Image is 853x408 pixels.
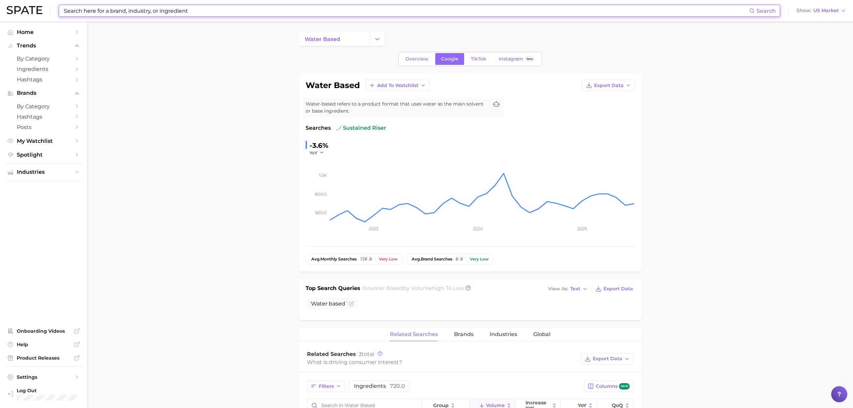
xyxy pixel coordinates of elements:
button: Export Data [582,80,635,91]
a: by Category [5,53,82,64]
a: Hashtags [5,74,82,85]
button: Add to Watchlist [365,80,430,91]
a: My Watchlist [5,136,82,146]
tspan: 1.0k [319,173,327,178]
span: Searches [306,124,331,132]
span: YoY [310,150,317,156]
span: Hashtags [17,114,71,120]
abbr: average [311,256,320,261]
a: Settings [5,372,82,382]
h1: Top Search Queries [306,284,360,294]
span: Volume [486,403,505,408]
span: View As [548,287,568,291]
span: water based [369,285,403,291]
span: Related Searches [390,331,438,337]
a: water based [299,32,370,46]
span: Log Out [17,387,91,394]
span: Beta [527,56,533,62]
span: Water-based refers to a product format that uses water as the main solvent or base ingredient. [306,100,488,115]
span: ingredients [354,383,405,389]
span: Hashtags [17,76,71,83]
input: Search here for a brand, industry, or ingredient [63,5,749,16]
span: Related Searches [307,351,356,357]
span: Global [533,331,550,337]
tspan: 600.0 [315,210,326,215]
a: Hashtags [5,112,82,122]
span: by Category [17,103,71,110]
h1: water based [306,81,360,89]
span: Export Data [603,286,633,292]
span: Trends [17,43,71,49]
span: by Category [17,55,71,62]
a: Spotlight [5,150,82,160]
span: new [619,383,630,390]
span: water based [305,36,340,42]
span: 720.0 [390,383,405,389]
div: Very low [470,257,489,261]
a: Overview [400,53,434,65]
button: Change Category [370,32,385,46]
a: InstagramBeta [493,53,541,65]
span: QoQ [612,403,623,408]
span: 720.0 [360,257,372,261]
a: TikTok [465,53,492,65]
span: Industries [490,331,517,337]
span: Onboarding Videos [17,328,71,334]
span: My Watchlist [17,138,71,144]
div: What is driving consumer interest? [307,358,578,367]
button: ShowUS Market [795,6,848,15]
span: brand searches [412,257,452,261]
tspan: 2023 [369,226,378,231]
a: by Category [5,101,82,112]
span: YoY [578,403,586,408]
span: Instagram [499,56,523,62]
span: Google [441,56,458,62]
button: YoY [310,150,324,156]
button: Export Data [581,353,633,365]
button: Columnsnew [584,380,633,392]
span: TikTok [471,56,486,62]
span: Product Releases [17,355,71,361]
span: based [329,300,345,307]
button: Export Data [594,284,635,294]
tspan: 2024 [473,226,483,231]
a: Posts [5,122,82,132]
span: Export Data [593,356,622,362]
span: Help [17,341,71,348]
button: avg.brand searches0.0Very low [406,253,494,265]
tspan: 2025 [577,226,587,231]
div: -3.6% [310,140,328,151]
a: Onboarding Videos [5,326,82,336]
button: Brands [5,88,82,98]
span: total [359,351,374,357]
span: Search [757,8,776,14]
span: US Market [813,9,839,12]
button: Filters [307,380,345,392]
span: Show [797,9,811,12]
button: Trends [5,41,82,51]
button: Industries [5,167,82,177]
h2: for by Volume [362,284,464,294]
span: Text [570,287,580,291]
a: Log out. Currently logged in with e-mail sramana_sharma@cotyinc.com. [5,385,82,403]
span: Brands [454,331,474,337]
a: Help [5,339,82,350]
span: 0.0 [456,257,463,261]
a: Google [435,53,464,65]
span: group [433,403,449,408]
span: Industries [17,169,71,175]
span: sustained riser [336,124,386,132]
button: avg.monthly searches720.0Very low [306,253,403,265]
span: high to low [432,285,464,291]
img: sustained riser [336,125,342,131]
button: View AsText [546,285,589,293]
div: Very low [379,257,398,261]
span: Water [311,300,327,307]
span: Brands [17,90,71,96]
span: Posts [17,124,71,130]
span: Export Data [594,83,624,88]
span: Spotlight [17,152,71,158]
a: Home [5,27,82,37]
a: Product Releases [5,353,82,363]
abbr: average [412,256,421,261]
